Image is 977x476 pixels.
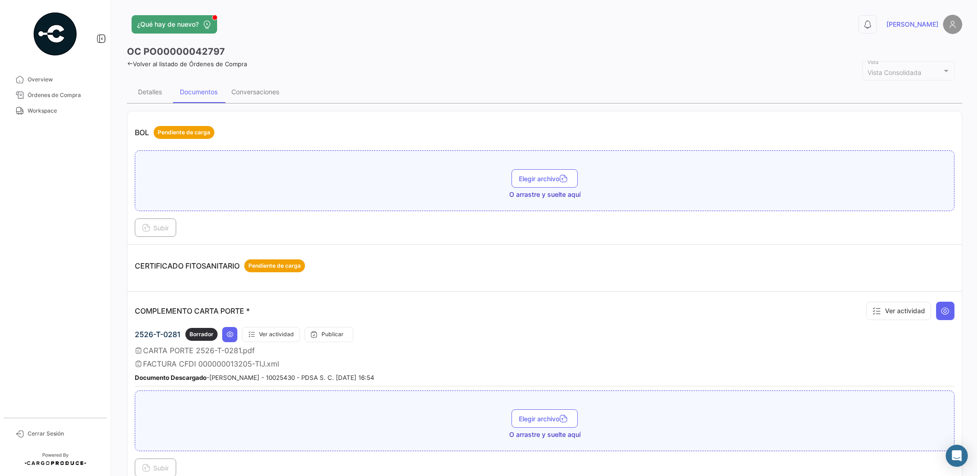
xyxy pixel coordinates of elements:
b: Documento Descargado [135,374,207,381]
span: CARTA PORTE 2526-T-0281.pdf [143,346,255,355]
p: CERTIFICADO FITOSANITARIO [135,259,305,272]
span: Cerrar Sesión [28,430,99,438]
span: Subir [142,464,169,472]
img: powered-by.png [32,11,78,57]
span: Órdenes de Compra [28,91,99,99]
span: Elegir archivo [519,175,570,183]
div: Conversaciones [231,88,279,96]
img: placeholder-user.png [943,15,962,34]
span: [PERSON_NAME] [886,20,938,29]
button: Publicar [305,327,353,342]
mat-select-trigger: Vista Consolidada [868,69,921,76]
button: ¿Qué hay de nuevo? [132,15,217,34]
button: Ver actividad [866,302,931,320]
p: BOL [135,126,214,139]
span: O arrastre y suelte aquí [509,190,580,199]
span: Overview [28,75,99,84]
span: 2526-T-0281 [135,330,181,339]
a: Órdenes de Compra [7,87,103,103]
button: Elegir archivo [511,169,578,188]
span: Pendiente de carga [158,128,210,137]
span: Pendiente de carga [248,262,301,270]
div: Documentos [180,88,218,96]
a: Volver al listado de Órdenes de Compra [127,60,247,68]
span: FACTURA CFDI 000000013205-TIJ.xml [143,359,279,368]
button: Subir [135,218,176,237]
button: Elegir archivo [511,409,578,428]
span: ¿Qué hay de nuevo? [137,20,199,29]
span: O arrastre y suelte aquí [509,430,580,439]
div: Detalles [138,88,162,96]
button: Ver actividad [242,327,300,342]
a: Workspace [7,103,103,119]
p: COMPLEMENTO CARTA PORTE * [135,306,250,315]
span: Subir [142,224,169,232]
span: Workspace [28,107,99,115]
div: Abrir Intercom Messenger [946,445,968,467]
h3: OC PO00000042797 [127,45,225,58]
small: - [PERSON_NAME] - 10025430 - PDSA S. C. [DATE] 16:54 [135,374,374,381]
a: Overview [7,72,103,87]
span: Elegir archivo [519,415,570,423]
span: Borrador [190,330,213,338]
